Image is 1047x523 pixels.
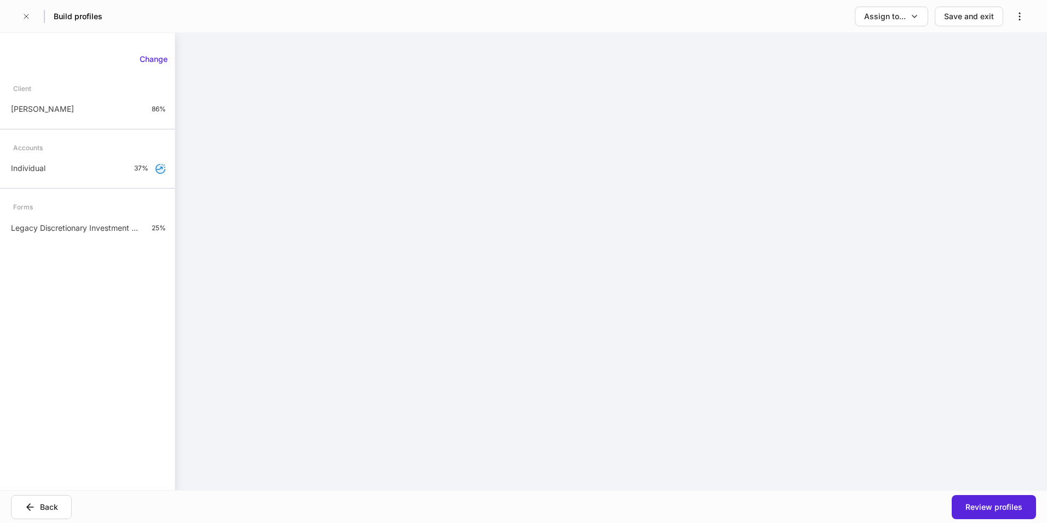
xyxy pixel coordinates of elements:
button: Change [133,50,175,68]
button: Back [11,495,72,519]
button: Assign to... [855,7,928,26]
div: Back [40,502,58,513]
button: Save and exit [935,7,1003,26]
button: Review profiles [952,495,1036,519]
div: Save and exit [944,11,994,22]
p: Individual [11,163,45,174]
p: 25% [152,224,166,232]
p: [PERSON_NAME] [11,104,74,115]
div: Accounts [13,138,43,157]
p: 37% [134,164,148,173]
h5: Build profiles [54,11,102,22]
p: Legacy Discretionary Investment Advisory Agreement [11,223,143,234]
div: Forms [13,197,33,217]
div: Assign to... [864,11,906,22]
div: Change [140,54,168,65]
div: Client [13,79,31,98]
p: 86% [152,105,166,113]
div: Review profiles [965,502,1022,513]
